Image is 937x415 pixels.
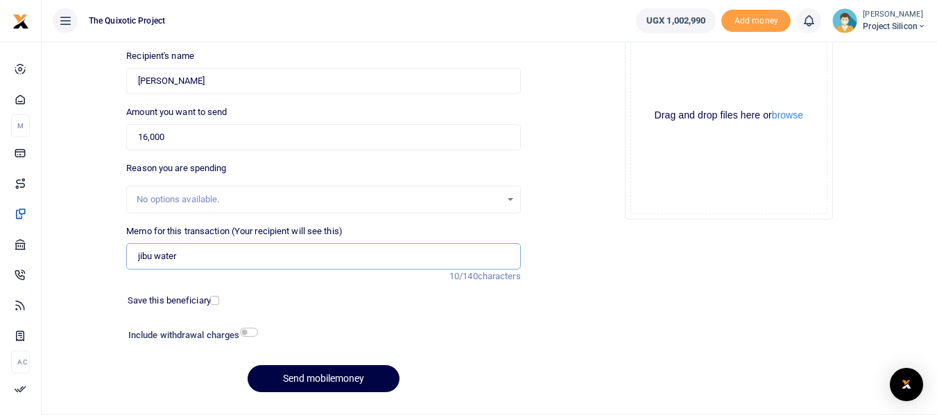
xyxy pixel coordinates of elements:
[772,110,803,120] button: browse
[721,10,791,33] span: Add money
[646,14,705,28] span: UGX 1,002,990
[83,15,171,27] span: The Quixotic Project
[636,8,716,33] a: UGX 1,002,990
[832,8,857,33] img: profile-user
[128,330,252,341] h6: Include withdrawal charges
[12,13,29,30] img: logo-small
[248,365,399,392] button: Send mobilemoney
[126,124,520,150] input: UGX
[863,20,926,33] span: Project Silicon
[11,351,30,373] li: Ac
[721,15,791,25] a: Add money
[478,271,521,281] span: characters
[126,49,194,63] label: Recipient's name
[449,271,478,281] span: 10/140
[126,161,226,175] label: Reason you are spending
[721,10,791,33] li: Toup your wallet
[630,8,721,33] li: Wallet ballance
[11,114,30,137] li: M
[631,109,827,122] div: Drag and drop files here or
[128,294,211,308] label: Save this beneficiary
[126,224,343,238] label: Memo for this transaction (Your recipient will see this)
[832,8,926,33] a: profile-user [PERSON_NAME] Project Silicon
[890,368,923,401] div: Open Intercom Messenger
[12,15,29,26] a: logo-small logo-large logo-large
[625,12,833,220] div: File Uploader
[126,68,520,94] input: MTN & Airtel numbers are validated
[137,193,500,206] div: No options available.
[126,243,520,270] input: Enter extra information
[863,9,926,21] small: [PERSON_NAME]
[126,105,227,119] label: Amount you want to send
